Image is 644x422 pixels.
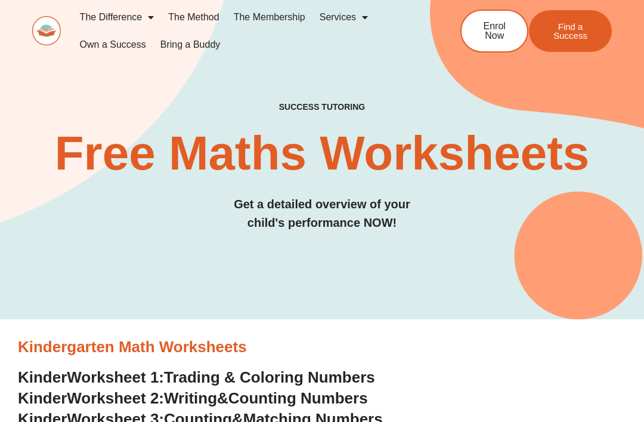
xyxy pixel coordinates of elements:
[18,389,67,407] span: Kinder
[18,368,375,386] a: KinderWorksheet 1:Trading & Coloring Numbers
[73,31,153,58] a: Own a Success
[18,368,67,386] span: Kinder
[479,21,509,41] span: Enrol Now
[529,10,612,52] a: Find a Success
[32,195,612,232] h3: Get a detailed overview of your child's performance NOW!
[32,130,612,177] h2: Free Maths Worksheets​
[227,4,312,31] a: The Membership
[73,4,428,58] nav: Menu
[18,389,368,407] a: KinderWorksheet 2:Writing&Counting Numbers
[228,389,368,407] span: Counting Numbers
[32,102,612,112] h4: SUCCESS TUTORING​
[312,4,375,31] a: Services
[67,389,164,407] span: Worksheet 2:
[164,389,217,407] span: Writing
[164,368,375,386] span: Trading & Coloring Numbers
[547,22,594,40] span: Find a Success
[73,4,162,31] a: The Difference
[161,4,226,31] a: The Method
[18,337,626,358] h3: Kindergarten Math Worksheets
[153,31,228,58] a: Bring a Buddy
[67,368,164,386] span: Worksheet 1:
[460,10,528,53] a: Enrol Now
